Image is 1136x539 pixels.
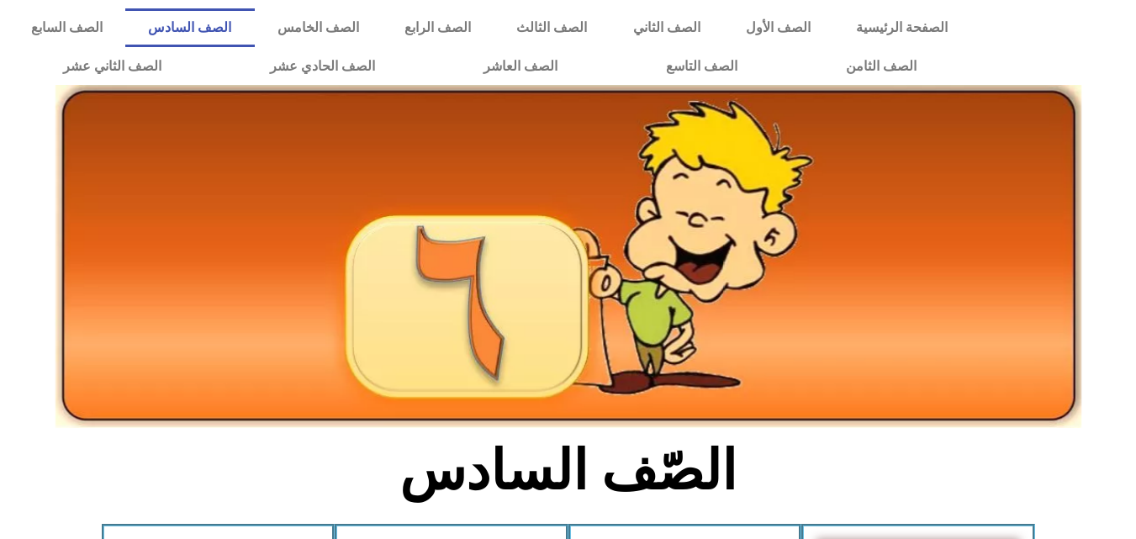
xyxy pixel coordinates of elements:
[215,47,429,86] a: الصف الحادي عشر
[8,8,125,47] a: الصف السابع
[8,47,215,86] a: الصف الثاني عشر
[429,47,611,86] a: الصف العاشر
[833,8,970,47] a: الصفحة الرئيسية
[125,8,254,47] a: الصف السادس
[611,47,791,86] a: الصف التاسع
[610,8,723,47] a: الصف الثاني
[494,8,610,47] a: الصف الثالث
[255,8,382,47] a: الصف الخامس
[382,8,494,47] a: الصف الرابع
[290,438,846,504] h2: الصّف السادس
[791,47,970,86] a: الصف الثامن
[723,8,833,47] a: الصف الأول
